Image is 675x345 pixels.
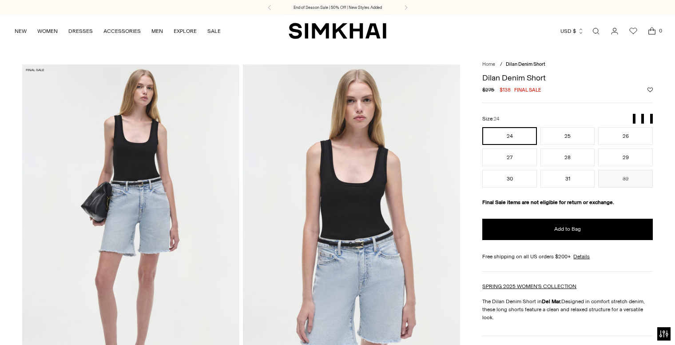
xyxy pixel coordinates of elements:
div: Free shipping on all US orders $200+ [482,253,652,261]
span: Dilan Denim Short [506,61,545,67]
button: 29 [598,148,653,166]
button: Add to Wishlist [647,87,653,92]
a: SALE [207,21,221,41]
strong: Del Mar. [542,298,561,305]
span: 0 [656,27,664,35]
strong: Final Sale items are not eligible for return or exchange. [482,199,614,205]
a: SIMKHAI [289,22,386,40]
button: 31 [540,170,595,188]
h1: Dilan Denim Short [482,74,652,82]
button: Add to Bag [482,219,652,240]
button: 28 [540,148,595,166]
a: Details [573,253,590,261]
div: / [500,61,502,68]
button: 30 [482,170,536,188]
a: Home [482,61,495,67]
a: Go to the account page [606,22,623,40]
button: 26 [598,127,653,145]
span: $138 [500,86,511,94]
nav: breadcrumbs [482,61,652,68]
label: Size: [482,115,499,123]
a: ACCESSORIES [103,21,141,41]
button: 27 [482,148,536,166]
s: $275 [482,86,494,94]
button: 25 [540,127,595,145]
a: Open search modal [587,22,605,40]
a: Wishlist [624,22,642,40]
p: The Dilan Denim Short in Designed in comfort stretch denim, these long shorts feature a clean and... [482,297,652,321]
button: USD $ [560,21,584,41]
a: WOMEN [37,21,58,41]
a: MEN [151,21,163,41]
span: Add to Bag [554,225,581,233]
a: SPRING 2025 WOMEN'S COLLECTION [482,283,576,289]
a: NEW [15,21,27,41]
a: EXPLORE [174,21,197,41]
button: 24 [482,127,536,145]
span: 24 [494,116,499,122]
a: DRESSES [68,21,93,41]
button: 32 [598,170,653,188]
a: Open cart modal [643,22,661,40]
